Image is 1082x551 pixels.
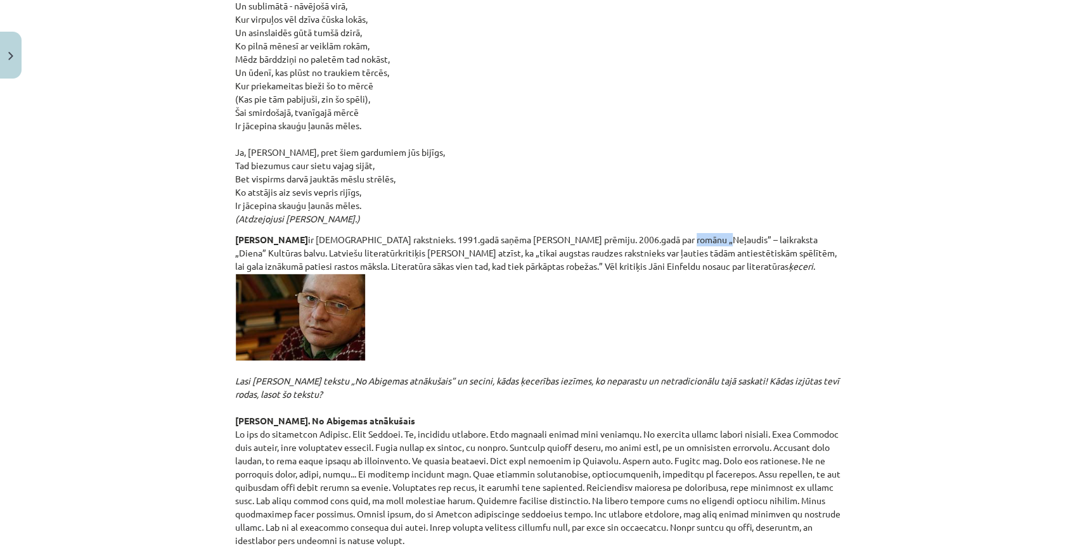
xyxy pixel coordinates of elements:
[235,415,415,426] strong: [PERSON_NAME]. No Abigemas atnākušais
[235,375,839,400] em: Lasi [PERSON_NAME] tekstu „No Abigemas atnākušais” un secini, kādas ķecerības iezīmes, ko neparas...
[8,52,13,60] img: icon-close-lesson-0947bae3869378f0d4975bcd49f059093ad1ed9edebbc8119c70593378902aed.svg
[789,260,813,272] em: ķeceri
[235,213,360,224] em: (Atdzejojusi [PERSON_NAME].)
[235,234,308,245] strong: [PERSON_NAME]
